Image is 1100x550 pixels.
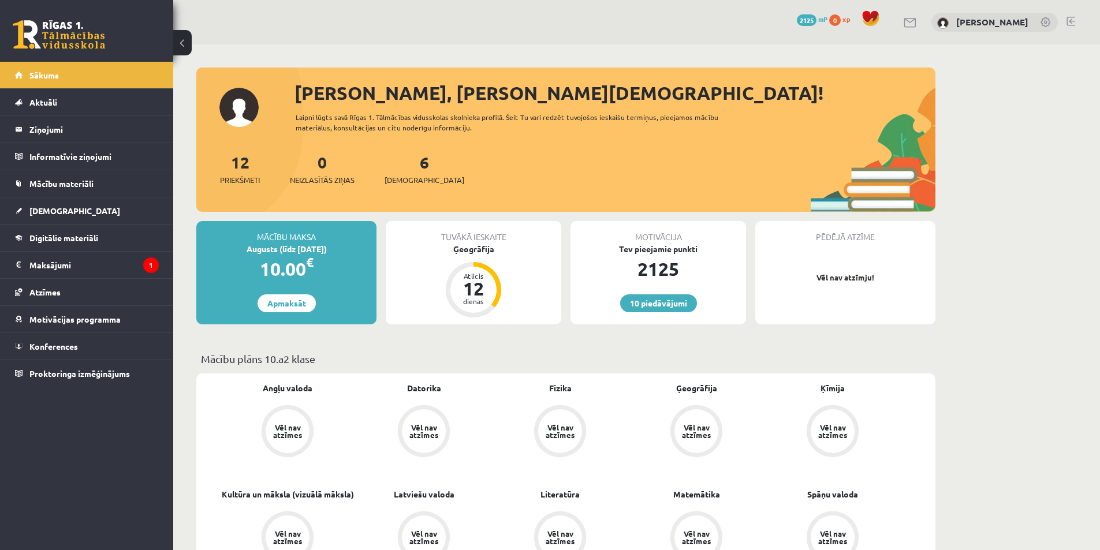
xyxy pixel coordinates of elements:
a: Ģeogrāfija Atlicis 12 dienas [386,243,561,319]
span: € [306,254,314,271]
i: 1 [143,257,159,273]
a: [DEMOGRAPHIC_DATA] [15,197,159,224]
legend: Informatīvie ziņojumi [29,143,159,170]
a: 10 piedāvājumi [620,294,697,312]
div: Mācību maksa [196,221,376,243]
a: Motivācijas programma [15,306,159,332]
div: Motivācija [570,221,746,243]
div: 10.00 [196,255,376,283]
a: Rīgas 1. Tālmācības vidusskola [13,20,105,49]
div: 2125 [570,255,746,283]
span: Proktoringa izmēģinājums [29,368,130,379]
span: Sākums [29,70,59,80]
a: Vēl nav atzīmes [628,405,765,459]
a: Literatūra [540,488,580,500]
a: Ziņojumi [15,116,159,143]
div: Vēl nav atzīmes [680,530,713,545]
a: Proktoringa izmēģinājums [15,360,159,387]
span: 2125 [797,14,816,26]
a: Ķīmija [821,382,845,394]
a: Kultūra un māksla (vizuālā māksla) [222,488,354,500]
a: Aktuāli [15,89,159,115]
div: Vēl nav atzīmes [271,530,304,545]
a: Vēl nav atzīmes [219,405,356,459]
a: 0 xp [829,14,856,24]
a: Konferences [15,333,159,360]
div: 12 [456,279,491,298]
span: 0 [829,14,841,26]
div: dienas [456,298,491,305]
span: [DEMOGRAPHIC_DATA] [385,174,464,186]
span: Motivācijas programma [29,314,121,324]
a: Vēl nav atzīmes [765,405,901,459]
div: Ģeogrāfija [386,243,561,255]
span: Mācību materiāli [29,178,94,189]
img: Enija Kristiāna Mezīte [937,17,949,29]
span: Atzīmes [29,287,61,297]
div: Tev pieejamie punkti [570,243,746,255]
div: Vēl nav atzīmes [408,424,440,439]
span: Neizlasītās ziņas [290,174,355,186]
p: Mācību plāns 10.a2 klase [201,351,931,366]
legend: Ziņojumi [29,116,159,143]
span: Digitālie materiāli [29,233,98,243]
span: mP [818,14,827,24]
div: Laipni lūgts savā Rīgas 1. Tālmācības vidusskolas skolnieka profilā. Šeit Tu vari redzēt tuvojošo... [296,112,739,133]
a: 2125 mP [797,14,827,24]
p: Vēl nav atzīmju! [761,272,930,283]
a: Ģeogrāfija [676,382,717,394]
div: Vēl nav atzīmes [271,424,304,439]
div: Augusts (līdz [DATE]) [196,243,376,255]
a: Spāņu valoda [807,488,858,500]
a: Apmaksāt [258,294,316,312]
a: Latviešu valoda [394,488,454,500]
a: Atzīmes [15,279,159,305]
a: 12Priekšmeti [220,152,260,186]
div: Pēdējā atzīme [755,221,935,243]
a: 0Neizlasītās ziņas [290,152,355,186]
div: Vēl nav atzīmes [544,424,576,439]
div: Vēl nav atzīmes [816,530,849,545]
div: Vēl nav atzīmes [544,530,576,545]
a: Datorika [407,382,441,394]
a: Mācību materiāli [15,170,159,197]
div: Atlicis [456,272,491,279]
legend: Maksājumi [29,252,159,278]
span: Konferences [29,341,78,351]
a: Informatīvie ziņojumi [15,143,159,170]
a: 6[DEMOGRAPHIC_DATA] [385,152,464,186]
div: [PERSON_NAME], [PERSON_NAME][DEMOGRAPHIC_DATA]! [294,79,935,107]
a: Fizika [549,382,572,394]
div: Tuvākā ieskaite [386,221,561,243]
span: [DEMOGRAPHIC_DATA] [29,205,120,216]
a: [PERSON_NAME] [956,16,1028,28]
a: Sākums [15,62,159,88]
span: xp [842,14,850,24]
a: Vēl nav atzīmes [356,405,492,459]
a: Maksājumi1 [15,252,159,278]
div: Vēl nav atzīmes [408,530,440,545]
a: Angļu valoda [263,382,312,394]
a: Matemātika [673,488,720,500]
span: Aktuāli [29,97,57,107]
div: Vēl nav atzīmes [680,424,713,439]
a: Vēl nav atzīmes [492,405,628,459]
a: Digitālie materiāli [15,225,159,251]
div: Vēl nav atzīmes [816,424,849,439]
span: Priekšmeti [220,174,260,186]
